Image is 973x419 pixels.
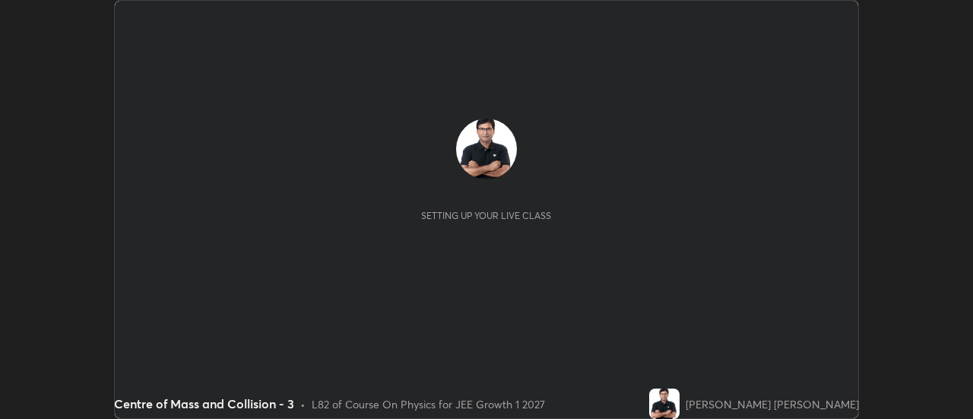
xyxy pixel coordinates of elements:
[686,396,859,412] div: [PERSON_NAME] [PERSON_NAME]
[421,210,551,221] div: Setting up your live class
[300,396,306,412] div: •
[312,396,545,412] div: L82 of Course On Physics for JEE Growth 1 2027
[114,395,294,413] div: Centre of Mass and Collision - 3
[649,389,680,419] img: 69af8b3bbf82471eb9dbcfa53d5670df.jpg
[456,119,517,179] img: 69af8b3bbf82471eb9dbcfa53d5670df.jpg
